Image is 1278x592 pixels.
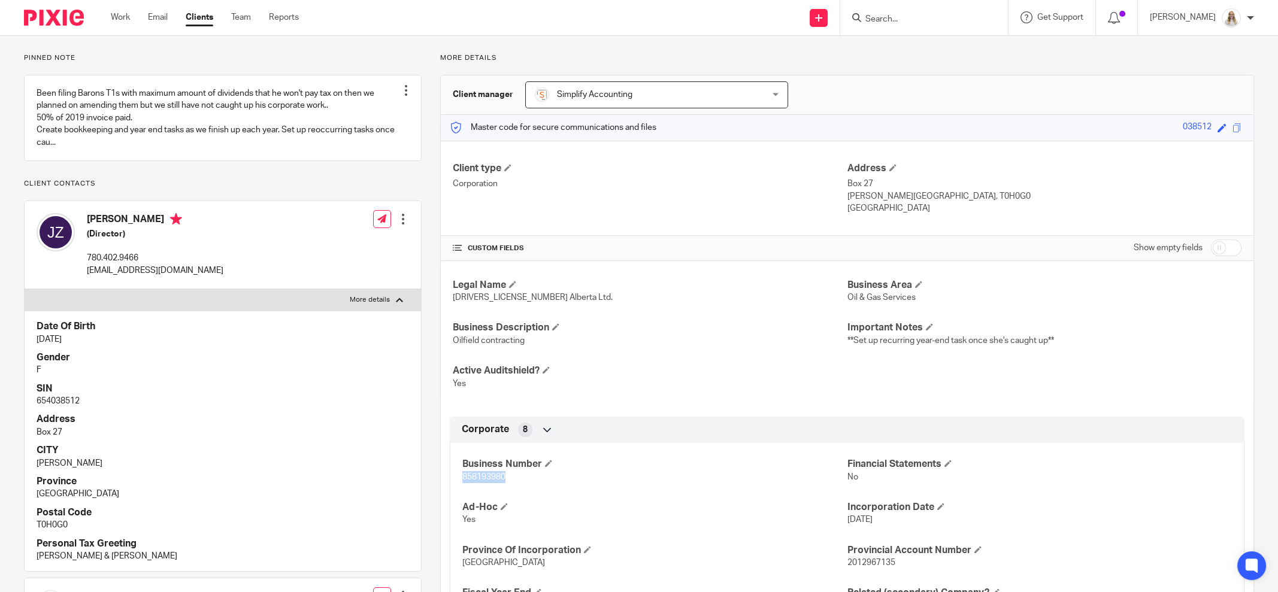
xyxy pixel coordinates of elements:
[847,178,1241,190] p: Box 27
[462,423,509,436] span: Corporate
[37,506,409,519] h4: Postal Code
[37,550,409,562] p: [PERSON_NAME] & [PERSON_NAME]
[462,544,847,557] h4: Province Of Incorporation
[24,10,84,26] img: Pixie
[1183,121,1212,135] div: 038512
[453,178,847,190] p: Corporation
[111,11,130,23] a: Work
[37,413,409,426] h4: Address
[453,162,847,175] h4: Client type
[1150,11,1216,23] p: [PERSON_NAME]
[453,293,613,302] span: [DRIVERS_LICENSE_NUMBER] Alberta Ltd.
[37,488,409,500] p: [GEOGRAPHIC_DATA]
[1037,13,1083,22] span: Get Support
[847,544,1232,557] h4: Provincial Account Number
[453,365,847,377] h4: Active Auditshield?
[535,87,549,102] img: Screenshot%202023-11-29%20141159.png
[350,295,390,305] p: More details
[440,53,1254,63] p: More details
[37,351,409,364] h4: Gender
[37,333,409,345] p: [DATE]
[170,213,182,225] i: Primary
[864,14,972,25] input: Search
[269,11,299,23] a: Reports
[37,395,409,407] p: 654038512
[87,213,223,228] h4: [PERSON_NAME]
[847,473,858,481] span: No
[37,475,409,488] h4: Province
[37,364,409,376] p: F
[462,458,847,470] h4: Business Number
[24,53,422,63] p: Pinned note
[557,90,632,99] span: Simplify Accounting
[847,458,1232,470] h4: Financial Statements
[37,320,409,333] h4: Date Of Birth
[148,11,168,23] a: Email
[87,252,223,264] p: 780.402.9466
[450,122,656,133] p: Master code for secure communications and files
[462,473,505,481] span: 858193980
[24,179,422,189] p: Client contacts
[37,213,75,251] img: svg%3E
[186,11,213,23] a: Clients
[453,380,466,388] span: Yes
[87,228,223,240] h5: (Director)
[37,457,409,469] p: [PERSON_NAME]
[1134,242,1203,254] label: Show empty fields
[847,515,873,524] span: [DATE]
[847,279,1241,292] h4: Business Area
[37,538,409,550] h4: Personal Tax Greeting
[462,558,545,567] span: [GEOGRAPHIC_DATA]
[37,519,409,531] p: T0H0G0
[847,190,1241,202] p: [PERSON_NAME][GEOGRAPHIC_DATA], T0H0G0
[37,382,409,395] h4: SIN
[453,279,847,292] h4: Legal Name
[847,321,1241,334] h4: Important Notes
[453,89,513,101] h3: Client manager
[847,336,1054,345] span: **Set up recurring year-end task once she's caught up**
[847,293,916,302] span: Oil & Gas Services
[847,501,1232,514] h4: Incorporation Date
[453,244,847,253] h4: CUSTOM FIELDS
[523,424,528,436] span: 8
[453,336,525,345] span: Oilfield contracting
[847,558,895,567] span: 2012967135
[37,444,409,457] h4: CITY
[847,202,1241,214] p: [GEOGRAPHIC_DATA]
[453,321,847,334] h4: Business Description
[87,265,223,277] p: [EMAIL_ADDRESS][DOMAIN_NAME]
[37,426,409,438] p: Box 27
[462,515,476,524] span: Yes
[231,11,251,23] a: Team
[847,162,1241,175] h4: Address
[1222,8,1241,28] img: Headshot%2011-2024%20white%20background%20square%202.JPG
[462,501,847,514] h4: Ad-Hoc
